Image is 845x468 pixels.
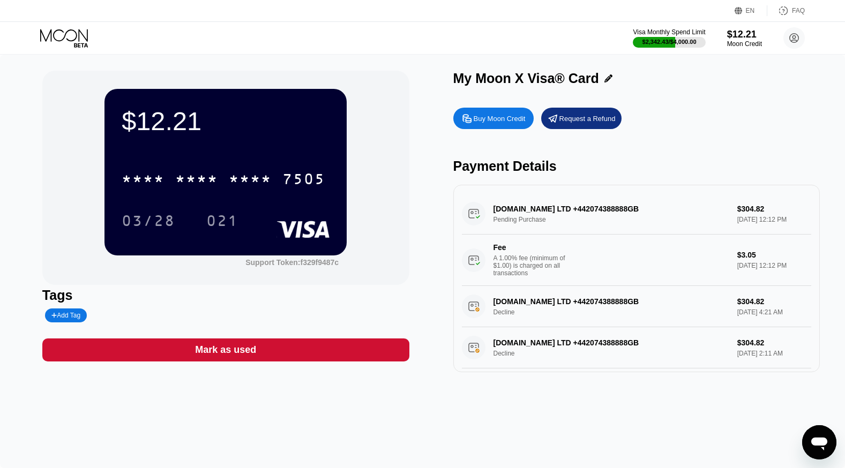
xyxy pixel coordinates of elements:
div: $2,342.43 / $4,000.00 [642,39,697,45]
div: FAQ [767,5,805,16]
div: Buy Moon Credit [453,108,534,129]
div: 021 [206,214,238,231]
div: $12.21 [727,29,762,40]
div: Moon Credit [727,40,762,48]
div: 03/28 [114,207,183,234]
iframe: زر إطلاق نافذة المراسلة [802,425,836,459]
div: Tags [42,288,409,303]
div: 021 [198,207,246,234]
div: [DATE] 12:12 PM [737,262,811,269]
div: FeeA 1.00% fee (minimum of $1.00) is charged on all transactions$3.05[DATE] 12:12 PM [462,235,812,286]
div: Visa Monthly Spend Limit$2,342.43/$4,000.00 [633,28,705,48]
div: Request a Refund [541,108,622,129]
div: $12.21 [122,106,330,136]
div: My Moon X Visa® Card [453,71,599,86]
div: Buy Moon Credit [474,114,526,123]
div: 03/28 [122,214,175,231]
div: $3.05 [737,251,811,259]
div: Fee [493,243,569,252]
div: Mark as used [195,344,256,356]
div: Payment Details [453,158,820,174]
div: Support Token:f329f9487c [245,258,339,267]
div: Add Tag [45,308,87,322]
div: 7505 [282,172,325,189]
div: Visa Monthly Spend Limit [633,28,705,36]
div: EN [746,7,755,14]
div: EN [735,5,767,16]
div: A 1.00% fee (minimum of $1.00) is charged on all transactions [493,254,574,277]
div: FAQ [792,7,805,14]
div: Request a Refund [559,114,616,123]
div: $12.21Moon Credit [727,29,762,48]
div: Support Token: f329f9487c [245,258,339,267]
div: Add Tag [51,312,80,319]
div: Mark as used [42,338,409,361]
